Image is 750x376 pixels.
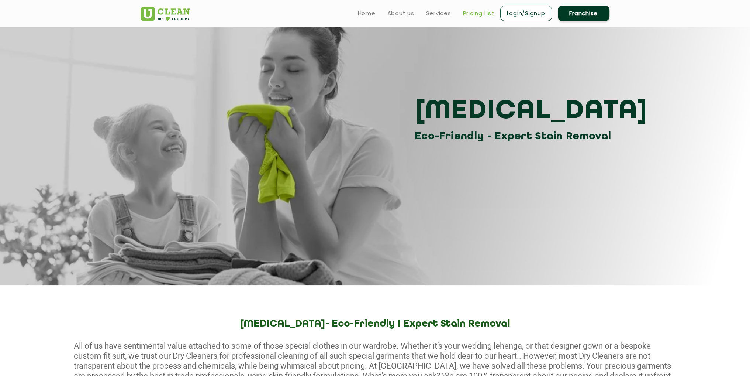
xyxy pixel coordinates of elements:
[415,95,615,128] h3: [MEDICAL_DATA]
[387,9,414,18] a: About us
[141,7,190,21] img: UClean Laundry and Dry Cleaning
[415,128,615,145] h3: Eco-Friendly - Expert Stain Removal
[500,6,552,21] a: Login/Signup
[558,6,609,21] a: Franchise
[358,9,376,18] a: Home
[463,9,494,18] a: Pricing List
[426,9,451,18] a: Services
